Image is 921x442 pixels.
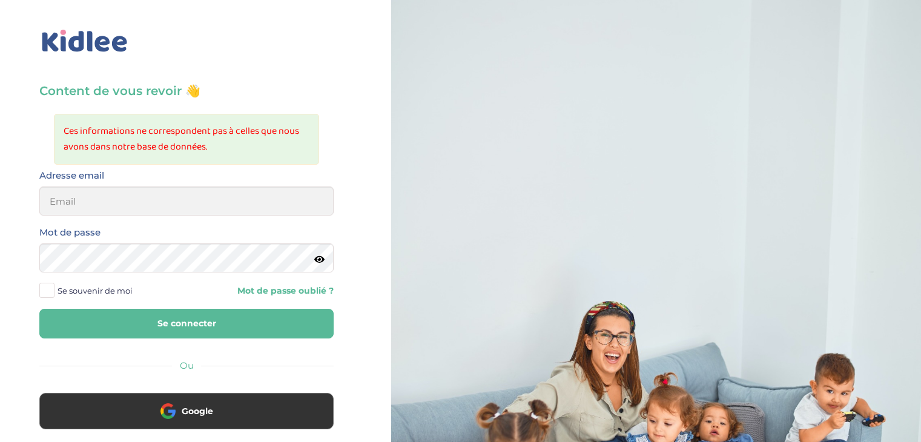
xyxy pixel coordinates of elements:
[39,309,334,338] button: Se connecter
[180,360,194,371] span: Ou
[39,82,334,99] h3: Content de vous revoir 👋
[39,393,334,429] button: Google
[160,403,176,418] img: google.png
[39,186,334,216] input: Email
[39,168,104,183] label: Adresse email
[58,283,133,299] span: Se souvenir de moi
[39,414,334,425] a: Google
[39,225,101,240] label: Mot de passe
[64,124,309,155] li: Ces informations ne correspondent pas à celles que nous avons dans notre base de données.
[196,285,334,297] a: Mot de passe oublié ?
[39,27,130,55] img: logo_kidlee_bleu
[182,405,213,417] span: Google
